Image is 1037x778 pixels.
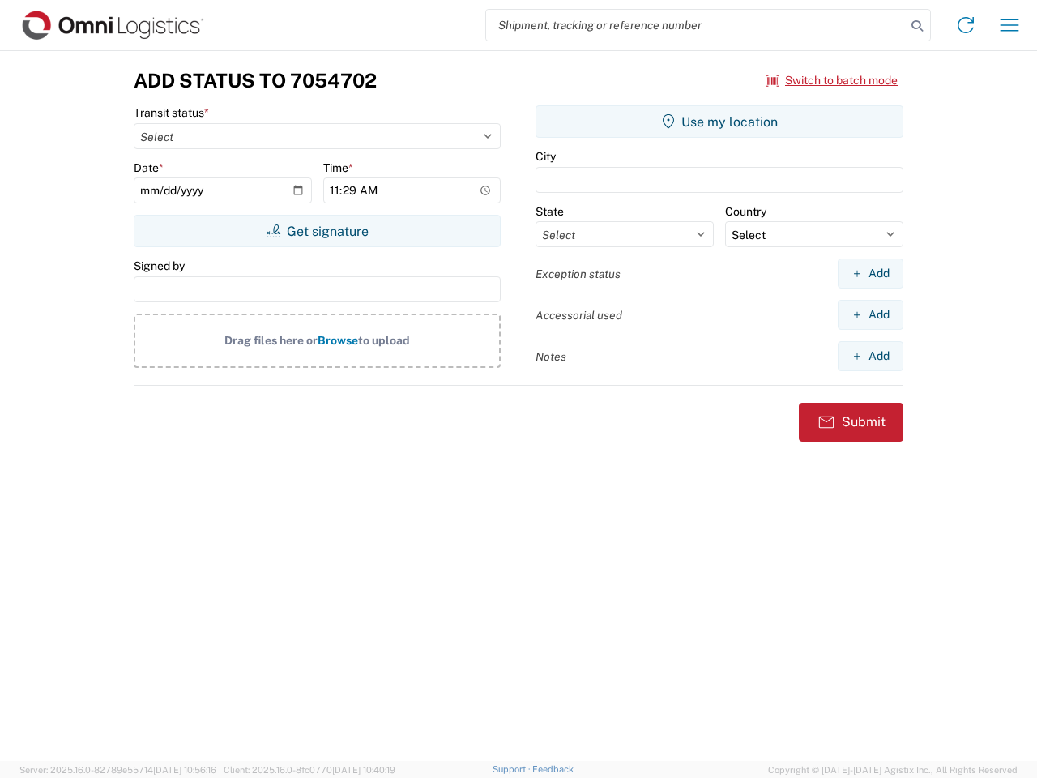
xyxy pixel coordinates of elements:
[134,69,377,92] h3: Add Status to 7054702
[536,308,622,323] label: Accessorial used
[532,764,574,774] a: Feedback
[19,765,216,775] span: Server: 2025.16.0-82789e55714
[134,215,501,247] button: Get signature
[536,349,566,364] label: Notes
[766,67,898,94] button: Switch to batch mode
[536,149,556,164] label: City
[536,204,564,219] label: State
[134,160,164,175] label: Date
[224,765,395,775] span: Client: 2025.16.0-8fc0770
[486,10,906,41] input: Shipment, tracking or reference number
[536,267,621,281] label: Exception status
[224,334,318,347] span: Drag files here or
[134,259,185,273] label: Signed by
[536,105,903,138] button: Use my location
[134,105,209,120] label: Transit status
[838,259,903,289] button: Add
[768,763,1018,777] span: Copyright © [DATE]-[DATE] Agistix Inc., All Rights Reserved
[799,403,903,442] button: Submit
[838,341,903,371] button: Add
[332,765,395,775] span: [DATE] 10:40:19
[725,204,766,219] label: Country
[838,300,903,330] button: Add
[493,764,533,774] a: Support
[153,765,216,775] span: [DATE] 10:56:16
[318,334,358,347] span: Browse
[358,334,410,347] span: to upload
[323,160,353,175] label: Time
